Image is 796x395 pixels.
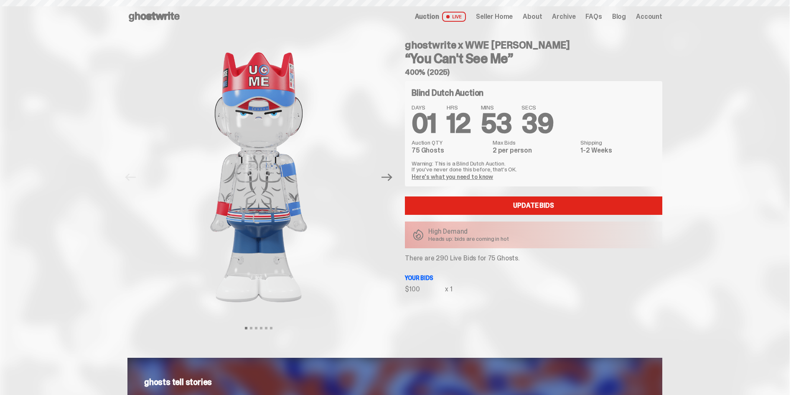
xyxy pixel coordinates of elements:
[523,13,542,20] a: About
[412,89,483,97] h4: Blind Dutch Auction
[250,327,252,329] button: View slide 2
[481,106,512,141] span: 53
[412,147,488,154] dd: 75 Ghosts
[412,173,493,181] a: Here's what you need to know
[447,104,471,110] span: HRS
[493,147,575,154] dd: 2 per person
[265,327,267,329] button: View slide 5
[415,12,466,22] a: Auction LIVE
[412,161,656,172] p: Warning: This is a Blind Dutch Auction. If you’ve never done this before, that’s OK.
[405,255,662,262] p: There are 290 Live Bids for 75 Ghosts.
[405,286,445,293] div: $100
[636,13,662,20] a: Account
[428,236,509,242] p: Heads up: bids are coming in hot
[447,106,471,141] span: 12
[612,13,626,20] a: Blog
[580,147,656,154] dd: 1-2 Weeks
[493,140,575,145] dt: Max Bids
[521,104,553,110] span: SECS
[405,275,662,281] p: Your bids
[270,327,272,329] button: View slide 6
[412,104,437,110] span: DAYS
[415,13,439,20] span: Auction
[442,12,466,22] span: LIVE
[445,286,453,293] div: x 1
[245,327,247,329] button: View slide 1
[405,40,662,50] h4: ghostwrite x WWE [PERSON_NAME]
[412,106,437,141] span: 01
[144,378,646,386] p: ghosts tell stories
[405,196,662,215] a: Update Bids
[521,106,553,141] span: 39
[378,168,396,186] button: Next
[412,140,488,145] dt: Auction QTY
[255,327,257,329] button: View slide 3
[260,327,262,329] button: View slide 4
[405,52,662,65] h3: “You Can't See Me”
[580,140,656,145] dt: Shipping
[144,33,374,321] img: John_Cena_Hero_1.png
[428,228,509,235] p: High Demand
[585,13,602,20] a: FAQs
[476,13,513,20] a: Seller Home
[552,13,575,20] a: Archive
[481,104,512,110] span: MINS
[405,69,662,76] h5: 400% (2025)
